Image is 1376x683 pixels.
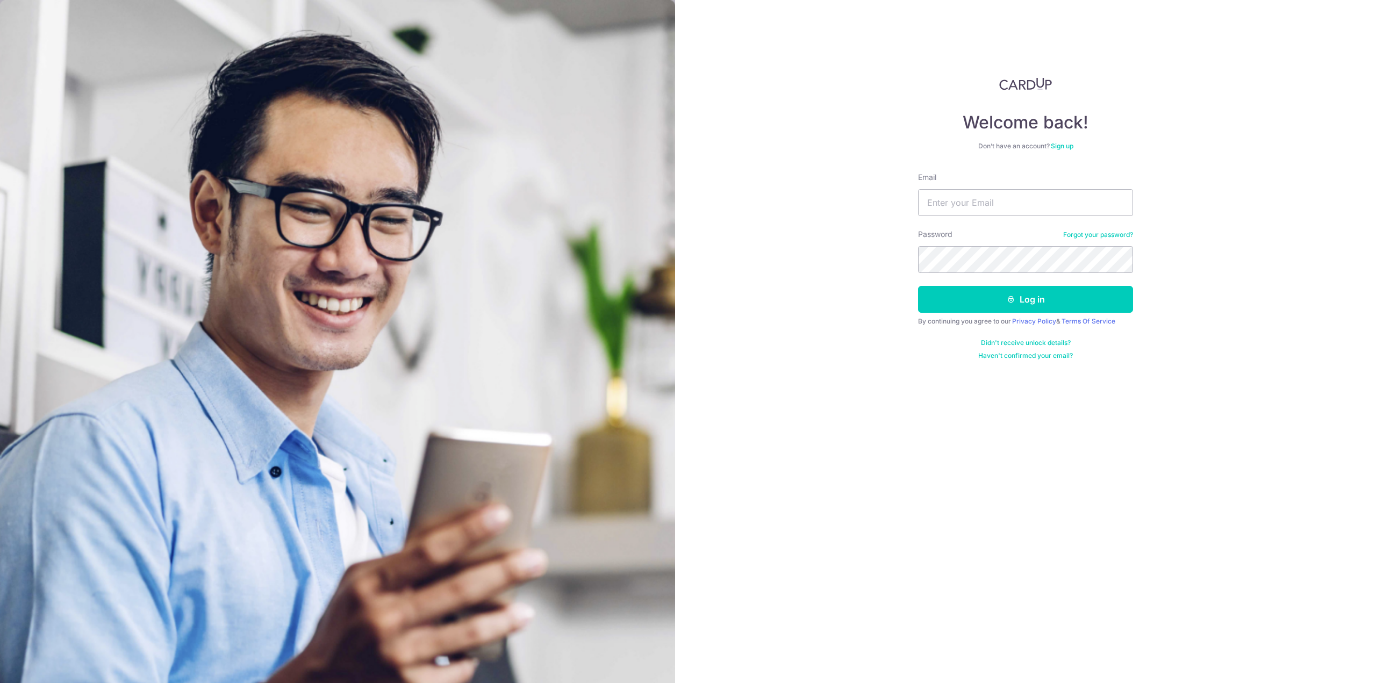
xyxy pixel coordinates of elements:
h4: Welcome back! [918,112,1133,133]
a: Privacy Policy [1012,317,1056,325]
a: Haven't confirmed your email? [978,351,1073,360]
a: Sign up [1051,142,1073,150]
a: Didn't receive unlock details? [981,339,1071,347]
div: Don’t have an account? [918,142,1133,150]
input: Enter your Email [918,189,1133,216]
label: Password [918,229,952,240]
div: By continuing you agree to our & [918,317,1133,326]
button: Log in [918,286,1133,313]
a: Terms Of Service [1062,317,1115,325]
a: Forgot your password? [1063,231,1133,239]
img: CardUp Logo [999,77,1052,90]
label: Email [918,172,936,183]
